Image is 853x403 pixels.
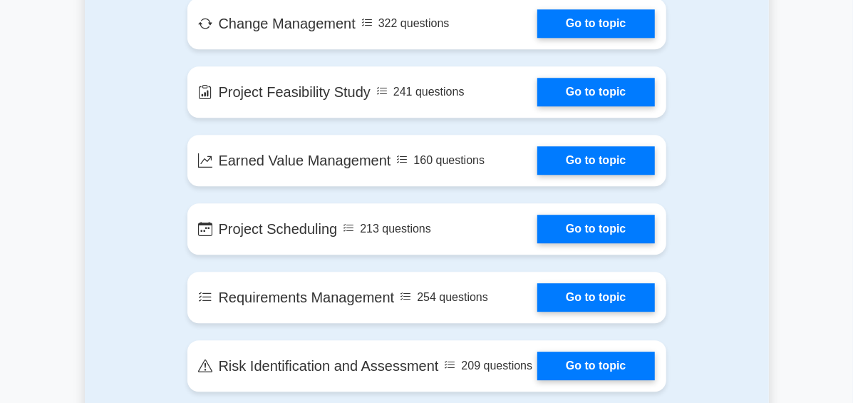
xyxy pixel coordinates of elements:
a: Go to topic [537,78,654,106]
a: Go to topic [537,215,654,243]
a: Go to topic [537,9,654,38]
a: Go to topic [537,352,654,380]
a: Go to topic [537,146,654,175]
a: Go to topic [537,283,654,312]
